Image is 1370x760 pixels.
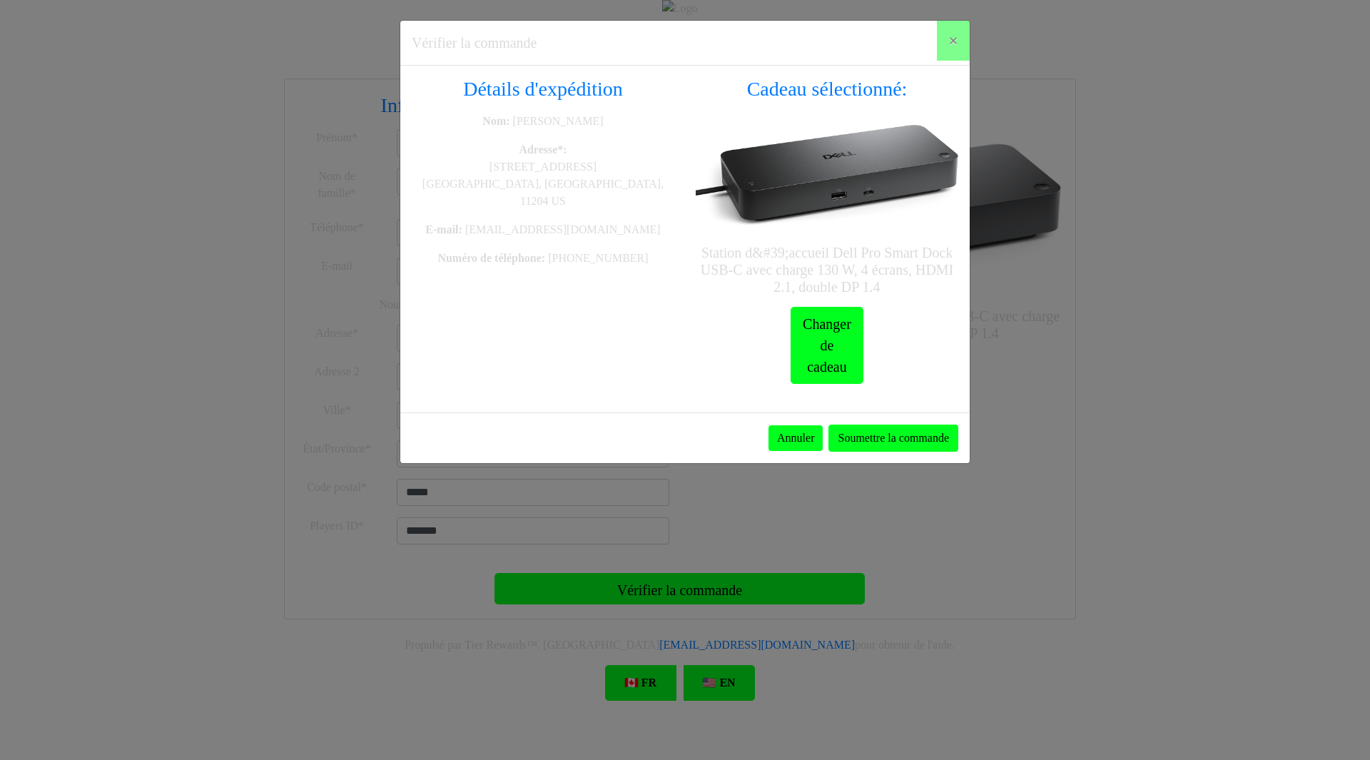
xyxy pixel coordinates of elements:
[791,307,864,384] a: Changer de cadeau
[425,223,462,235] strong: E-mail:
[482,115,509,127] strong: Nom:
[412,32,537,54] h5: Vérifier la commande
[937,21,970,61] button: Close
[437,252,545,264] strong: Numéro de téléphone:
[422,161,664,207] span: [STREET_ADDRESS] [GEOGRAPHIC_DATA], [GEOGRAPHIC_DATA], 11204 US
[768,425,823,451] button: Annuler
[948,31,958,50] span: ×
[696,77,958,101] h3: Cadeau sélectionné:
[828,425,958,452] button: Soumettre la commande
[696,244,958,295] h5: Station d&#39;accueil Dell Pro Smart Dock USB-C avec charge 130 W, 4 écrans, HDMI 2.1, double DP 1.4
[465,223,661,235] span: [EMAIL_ADDRESS][DOMAIN_NAME]
[519,143,567,156] strong: Adresse*:
[548,252,648,264] span: [PHONE_NUMBER]
[513,115,604,127] span: [PERSON_NAME]
[696,118,958,233] img: Station d&#39;accueil Dell Pro Smart Dock USB-C avec charge 130 W, 4 écrans, HDMI 2.1, double DP 1.4
[412,77,674,101] h3: Détails d'expédition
